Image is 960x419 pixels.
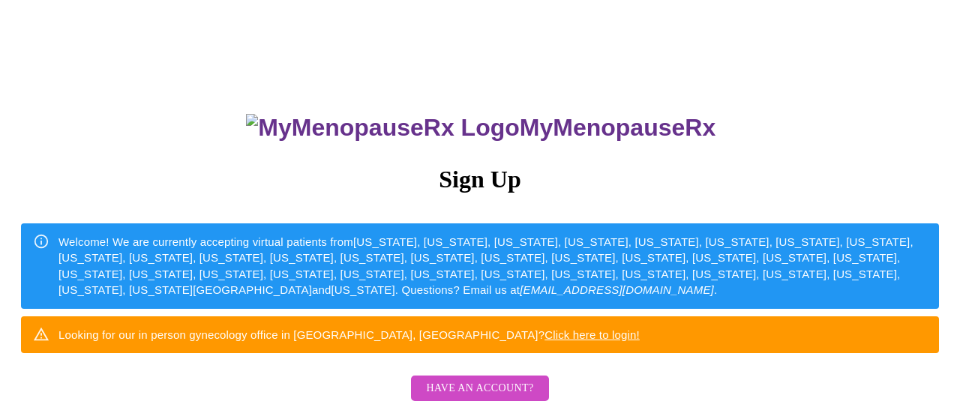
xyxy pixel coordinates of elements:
a: Have an account? [407,392,552,405]
a: Click here to login! [544,328,640,341]
img: MyMenopauseRx Logo [246,114,519,142]
div: Welcome! We are currently accepting virtual patients from [US_STATE], [US_STATE], [US_STATE], [US... [58,228,927,304]
h3: MyMenopauseRx [23,114,940,142]
span: Have an account? [426,379,533,398]
button: Have an account? [411,376,548,402]
h3: Sign Up [21,166,939,193]
div: Looking for our in person gynecology office in [GEOGRAPHIC_DATA], [GEOGRAPHIC_DATA]? [58,321,640,349]
em: [EMAIL_ADDRESS][DOMAIN_NAME] [520,283,714,296]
